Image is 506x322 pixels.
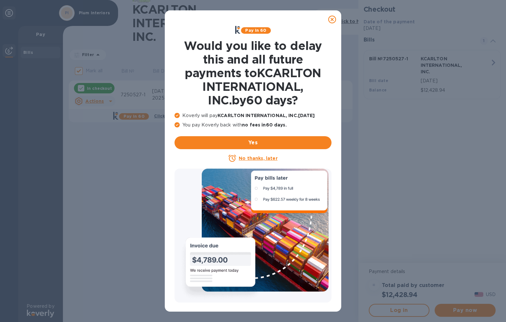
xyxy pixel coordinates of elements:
p: Koverly will pay [175,112,331,119]
h1: Would you like to delay this and all future payments to KCARLTON INTERNATIONAL, INC. by 60 days ? [175,39,331,107]
b: no fees in 60 days . [242,122,286,127]
b: Pay in 60 [245,28,266,33]
p: You pay Koverly back with [175,122,331,128]
u: No thanks, later [239,156,277,161]
b: KCARLTON INTERNATIONAL, INC. [DATE] [218,113,315,118]
span: Yes [180,139,326,147]
button: Yes [175,136,331,149]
